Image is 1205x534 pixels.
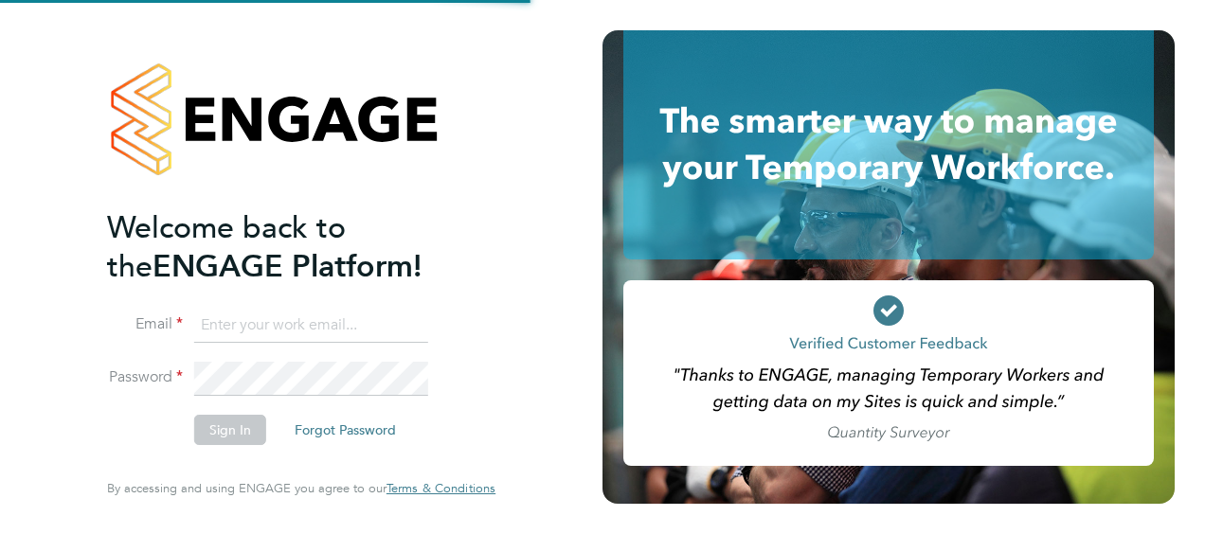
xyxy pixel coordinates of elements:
a: Terms & Conditions [387,481,495,496]
button: Forgot Password [279,415,411,445]
label: Password [107,367,183,387]
h2: ENGAGE Platform! [107,208,477,286]
label: Email [107,314,183,334]
span: Terms & Conditions [387,480,495,496]
span: Welcome back to the [107,209,346,285]
button: Sign In [194,415,266,445]
span: By accessing and using ENGAGE you agree to our [107,480,495,496]
input: Enter your work email... [194,309,428,343]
